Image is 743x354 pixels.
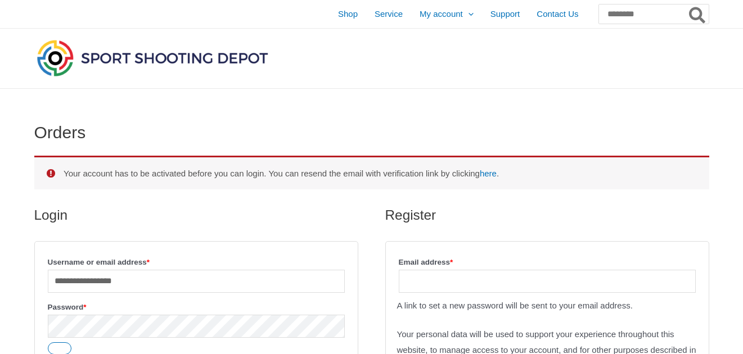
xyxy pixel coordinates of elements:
[687,4,709,24] button: Search
[399,255,696,270] label: Email address
[48,255,345,270] label: Username or email address
[480,169,497,178] a: here
[385,206,709,224] h2: Register
[34,206,358,224] h2: Login
[34,37,271,79] img: Sport Shooting Depot
[34,122,709,143] h1: Orders
[397,298,697,314] p: A link to set a new password will be sent to your email address.
[48,299,345,315] label: Password
[64,166,692,181] li: Your account has to be activated before you can login. You can resend the email with verification...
